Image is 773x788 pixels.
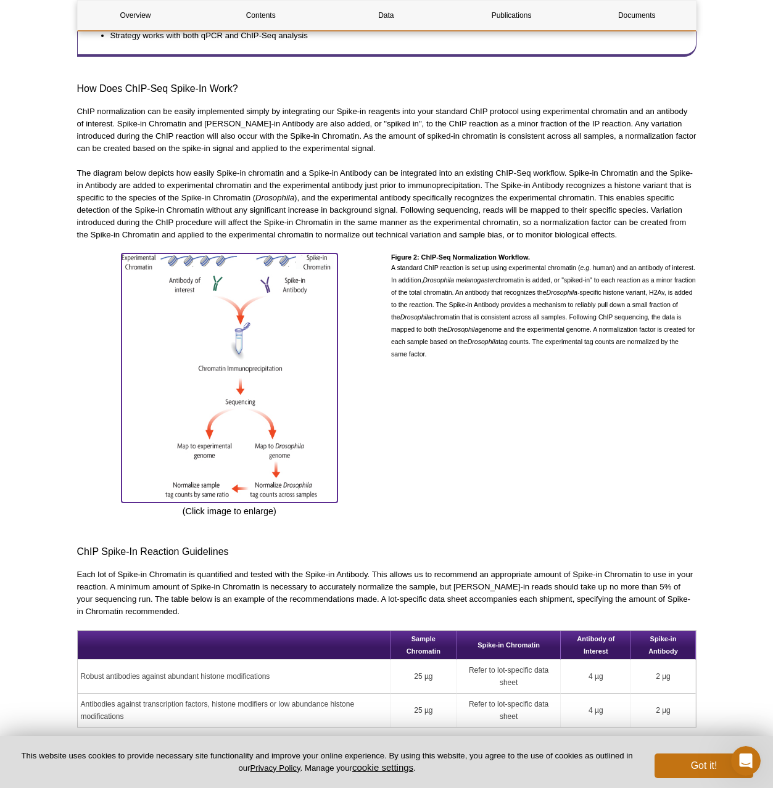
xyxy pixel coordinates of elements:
iframe: Intercom live chat [731,746,761,776]
em: e.g [580,264,589,271]
p: This website uses cookies to provide necessary site functionality and improve your online experie... [20,750,634,774]
td: 2 µg [631,660,695,694]
h4: (Click image to enlarge) [77,506,382,517]
td: Refer to lot-specific data sheet [457,694,561,727]
span: A standard ChIP reaction is set up using experimental chromatin ( . human) and an antibody of int... [391,264,696,358]
em: Drosophila [447,326,478,333]
button: cookie settings [352,762,413,773]
a: Publications [453,1,569,30]
th: Spike-in Chromatin [457,631,561,660]
h3: How Does ChIP-Seq Spike-In Work? [77,81,697,96]
button: Got it! [655,753,753,778]
a: Contents [203,1,319,30]
a: Overview [78,1,194,30]
td: 4 µg [561,660,631,694]
td: Robust antibodies against abundant histone modifications [78,660,391,694]
td: 25 µg [391,660,457,694]
a: Documents [579,1,695,30]
td: 4 µg [561,694,631,727]
p: Each lot of Spike-in Chromatin is quantified and tested with the Spike-in Antibody. This allows u... [77,568,697,618]
em: Drosophila [400,313,431,321]
td: 25 µg [391,694,457,727]
th: Antibody of Interest [561,631,631,660]
em: Drosophila [468,338,498,345]
a: Data [328,1,444,30]
em: Drosophila [255,193,294,202]
td: 2 µg [631,694,695,727]
td: Antibodies against transcription factors, histone modifiers or low abundance histone modifications [78,694,391,727]
a: Privacy Policy [250,763,300,773]
li: Strategy works with both qPCR and ChIP-Seq analysis [110,28,671,42]
td: Refer to lot-specific data sheet [457,660,561,694]
th: Sample Chromatin [391,631,457,660]
em: Drosophila melanogaster [423,276,495,284]
em: Drosophila [547,289,577,296]
img: Click on the image to enlarge it. [122,253,337,499]
p: ChIP normalization can be easily implemented simply by integrating our Spike-in reagents into you... [77,105,697,155]
th: Spike-in Antibody [631,631,695,660]
h3: ChIP Spike-In Reaction Guidelines [77,544,697,559]
p: The diagram below depicts how easily Spike-in chromatin and a Spike-in Antibody can be integrated... [77,167,697,241]
h4: Figure 2: ChIP-Seq Normalization Workflow. [391,253,697,261]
